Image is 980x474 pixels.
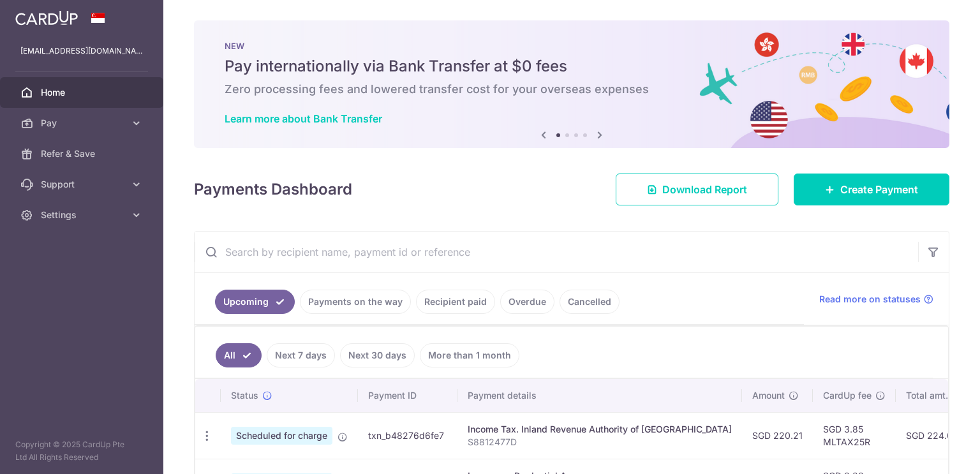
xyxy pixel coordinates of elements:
[225,112,382,125] a: Learn more about Bank Transfer
[416,290,495,314] a: Recipient paid
[752,389,785,402] span: Amount
[41,86,125,99] span: Home
[500,290,554,314] a: Overdue
[300,290,411,314] a: Payments on the way
[468,423,732,436] div: Income Tax. Inland Revenue Authority of [GEOGRAPHIC_DATA]
[468,436,732,448] p: S8812477D
[662,182,747,197] span: Download Report
[41,209,125,221] span: Settings
[195,232,918,272] input: Search by recipient name, payment id or reference
[225,41,919,51] p: NEW
[819,293,933,306] a: Read more on statuses
[906,389,948,402] span: Total amt.
[225,56,919,77] h5: Pay internationally via Bank Transfer at $0 fees
[15,10,78,26] img: CardUp
[742,412,813,459] td: SGD 220.21
[194,20,949,148] img: Bank transfer banner
[41,178,125,191] span: Support
[340,343,415,367] a: Next 30 days
[231,427,332,445] span: Scheduled for charge
[457,379,742,412] th: Payment details
[41,117,125,130] span: Pay
[560,290,620,314] a: Cancelled
[358,379,457,412] th: Payment ID
[267,343,335,367] a: Next 7 days
[794,174,949,205] a: Create Payment
[358,412,457,459] td: txn_b48276d6fe7
[896,412,972,459] td: SGD 224.06
[616,174,778,205] a: Download Report
[194,178,352,201] h4: Payments Dashboard
[20,45,143,57] p: [EMAIL_ADDRESS][DOMAIN_NAME]
[813,412,896,459] td: SGD 3.85 MLTAX25R
[216,343,262,367] a: All
[225,82,919,97] h6: Zero processing fees and lowered transfer cost for your overseas expenses
[41,147,125,160] span: Refer & Save
[840,182,918,197] span: Create Payment
[231,389,258,402] span: Status
[420,343,519,367] a: More than 1 month
[819,293,921,306] span: Read more on statuses
[215,290,295,314] a: Upcoming
[823,389,872,402] span: CardUp fee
